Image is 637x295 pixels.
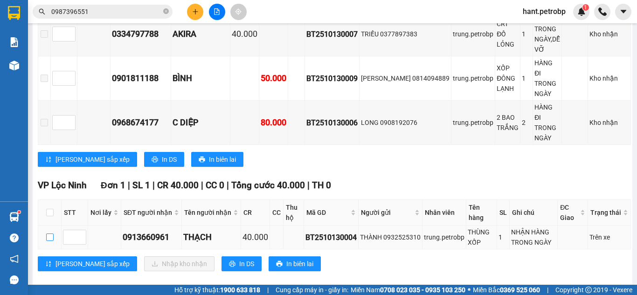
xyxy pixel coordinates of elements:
[182,226,241,249] td: THẠCH
[584,4,587,11] span: 1
[312,180,331,191] span: TH 0
[45,156,52,164] span: sort-ascending
[152,180,155,191] span: |
[306,28,358,40] div: BT2510130007
[534,102,560,143] div: HÀNG ĐI TRONG NGÀY
[8,6,20,20] img: logo-vxr
[242,231,268,244] div: 40.000
[62,200,88,226] th: STT
[306,117,358,129] div: BT2510130006
[361,73,450,83] div: [PERSON_NAME] 0814094889
[152,156,158,164] span: printer
[510,200,558,226] th: Ghi chú
[39,8,45,15] span: search
[112,72,169,85] div: 0901811188
[619,7,628,16] span: caret-down
[171,101,230,145] td: C DIỆP
[9,212,19,222] img: warehouse-icon
[304,226,359,249] td: BT2510130004
[187,4,203,20] button: plus
[511,227,556,247] div: NHẬN HÀNG TRONG NGÀY
[55,154,130,165] span: [PERSON_NAME] sắp xếp
[468,288,471,292] span: ⚪️
[111,56,171,101] td: 0901811188
[261,116,286,129] div: 80.000
[173,72,228,85] div: BÌNH
[73,8,136,30] div: VP Quận 5
[209,154,236,165] span: In biên lai
[380,286,465,294] strong: 0708 023 035 - 0935 103 250
[9,61,19,70] img: warehouse-icon
[232,27,257,41] div: 40.000
[453,117,493,128] div: trung.petrobp
[515,6,573,17] span: hant.petrobp
[144,256,215,271] button: downloadNhập kho nhận
[171,56,230,101] td: BÌNH
[305,232,357,243] div: BT2510130004
[267,285,269,295] span: |
[192,8,199,15] span: plus
[276,261,283,268] span: printer
[227,180,229,191] span: |
[422,200,466,226] th: Nhân viên
[522,117,531,128] div: 2
[9,37,19,47] img: solution-icon
[124,207,172,218] span: SĐT người nhận
[500,286,540,294] strong: 0369 525 060
[589,29,629,39] div: Kho nhận
[112,116,169,129] div: 0968674177
[171,12,230,56] td: AKIRA
[497,63,519,94] div: XỐP ĐÔNG LẠNH
[111,12,171,56] td: 0334797788
[214,8,220,15] span: file-add
[132,180,150,191] span: SL 1
[111,101,171,145] td: 0968674177
[241,200,270,226] th: CR
[453,73,493,83] div: trung.petrobp
[522,73,531,83] div: 1
[585,287,592,293] span: copyright
[8,30,66,53] div: NK SG MEDIC
[534,14,560,55] div: ĐI TRONG NGÀY,DỄ VỠ
[306,73,358,84] div: BT2510130009
[305,12,360,56] td: BT2510130007
[51,7,161,17] input: Tìm tên, số ĐT hoặc mã đơn
[577,7,586,16] img: icon-new-feature
[90,207,111,218] span: Nơi lấy
[615,4,631,20] button: caret-down
[18,211,21,213] sup: 1
[589,232,629,242] div: Trên xe
[191,152,243,167] button: printerIn biên lai
[261,72,286,85] div: 50.000
[55,259,130,269] span: [PERSON_NAME] sắp xếp
[144,152,184,167] button: printerIn DS
[206,180,224,191] span: CC 0
[183,231,239,244] div: THẠCH
[222,256,262,271] button: printerIn DS
[522,29,531,39] div: 1
[220,286,260,294] strong: 1900 633 818
[305,101,360,145] td: BT2510130006
[473,285,540,295] span: Miền Bắc
[121,226,182,249] td: 0913660961
[497,200,510,226] th: SL
[361,29,450,39] div: TRIỀU 0377897383
[231,180,305,191] span: Tổng cước 40.000
[305,56,360,101] td: BT2510130009
[173,27,228,41] div: AKIRA
[270,200,284,226] th: CC
[560,202,578,223] span: ĐC Giao
[547,285,548,295] span: |
[269,256,321,271] button: printerIn biên lai
[199,156,205,164] span: printer
[534,58,560,99] div: HÀNG ĐI TRONG NGÀY
[8,9,22,19] span: Gửi:
[38,256,137,271] button: sort-ascending[PERSON_NAME] sắp xếp
[590,207,621,218] span: Trạng thái
[209,4,225,20] button: file-add
[73,9,95,19] span: Nhận:
[306,207,349,218] span: Mã GD
[8,8,66,30] div: VP Lộc Ninh
[157,180,199,191] span: CR 40.000
[101,180,125,191] span: Đơn 1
